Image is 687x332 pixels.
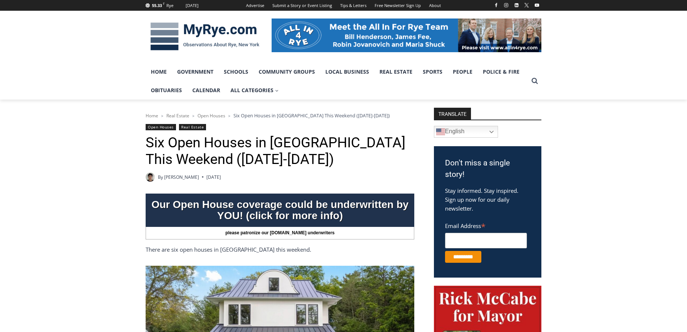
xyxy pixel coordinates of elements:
span: By [158,174,163,181]
strong: TRANSLATE [434,108,471,120]
a: People [448,63,478,81]
a: Police & Fire [478,63,525,81]
span: > [161,113,163,118]
a: Our Open House coverage could be underwritten by YOU! (click for more info) please patronize our ... [146,194,414,239]
a: Schools [219,63,253,81]
a: Home [146,113,158,119]
span: > [228,113,230,118]
a: Real Estate [166,113,189,119]
p: There are six open houses in [GEOGRAPHIC_DATA] this weekend. [146,245,414,254]
img: MyRye.com [146,17,264,56]
img: All in for Rye [272,19,541,52]
span: > [192,113,195,118]
span: All Categories [230,86,279,94]
div: [DATE] [186,2,199,9]
span: Six Open Houses in [GEOGRAPHIC_DATA] This Weekend ([DATE]-[DATE]) [233,112,390,119]
a: Local Business [320,63,374,81]
a: Facebook [492,1,501,10]
a: Obituaries [146,81,187,100]
a: X [522,1,531,10]
img: Patel, Devan - bio cropped 200x200 [146,172,155,182]
h3: Don't miss a single story! [445,157,530,181]
nav: Breadcrumbs [146,112,414,119]
a: Open Houses [198,113,225,119]
a: Calendar [187,81,225,100]
a: Government [172,63,219,81]
a: YouTube [532,1,541,10]
div: Rye [166,2,173,9]
label: Email Address [445,218,527,232]
a: Linkedin [512,1,521,10]
a: All Categories [225,81,284,100]
a: Author image [146,172,155,182]
span: F [163,1,165,6]
a: Sports [418,63,448,81]
span: 55.33 [152,3,162,8]
time: [DATE] [206,174,221,181]
img: en [436,127,445,136]
h1: Six Open Houses in [GEOGRAPHIC_DATA] This Weekend ([DATE]-[DATE]) [146,134,414,168]
div: please patronize our [DOMAIN_NAME] underwriters [146,227,414,239]
a: Community Groups [253,63,320,81]
a: Open Houses [146,124,176,130]
nav: Primary Navigation [146,63,528,100]
a: [PERSON_NAME] [164,174,199,180]
a: Real Estate [179,124,206,130]
a: Real Estate [374,63,418,81]
a: English [434,126,498,138]
button: View Search Form [528,74,541,88]
a: Home [146,63,172,81]
a: Instagram [502,1,511,10]
div: Our Open House coverage could be underwritten by YOU! (click for more info) [146,195,414,225]
p: Stay informed. Stay inspired. Sign up now for our daily newsletter. [445,186,530,213]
